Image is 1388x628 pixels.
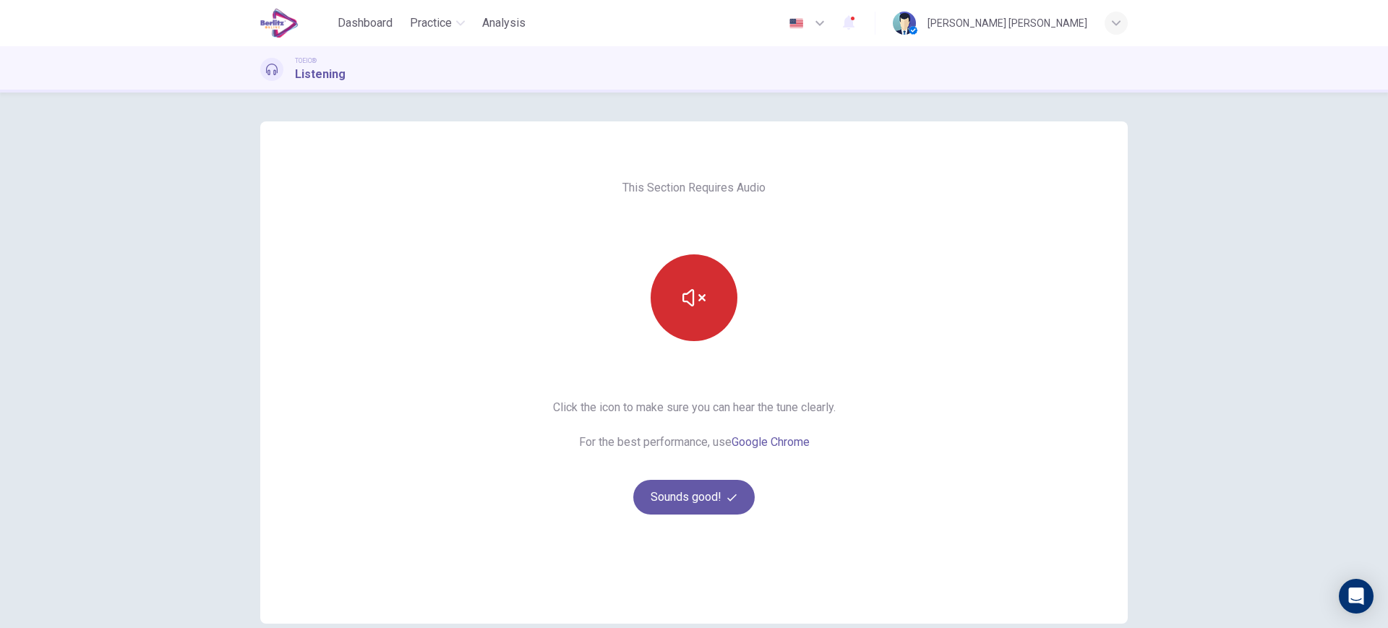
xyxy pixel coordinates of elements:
[295,56,317,66] span: TOEIC®
[260,9,299,38] img: EduSynch logo
[553,399,836,416] span: Click the icon to make sure you can hear the tune clearly.
[893,12,916,35] img: Profile picture
[553,434,836,451] span: For the best performance, use
[633,480,755,515] button: Sounds good!
[404,10,471,36] button: Practice
[260,9,332,38] a: EduSynch logo
[928,14,1087,32] div: [PERSON_NAME] [PERSON_NAME]
[787,18,805,29] img: en
[482,14,526,32] span: Analysis
[332,10,398,36] button: Dashboard
[295,66,346,83] h1: Listening
[622,179,766,197] span: This Section Requires Audio
[1339,579,1374,614] div: Open Intercom Messenger
[410,14,452,32] span: Practice
[476,10,531,36] button: Analysis
[338,14,393,32] span: Dashboard
[732,435,810,449] a: Google Chrome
